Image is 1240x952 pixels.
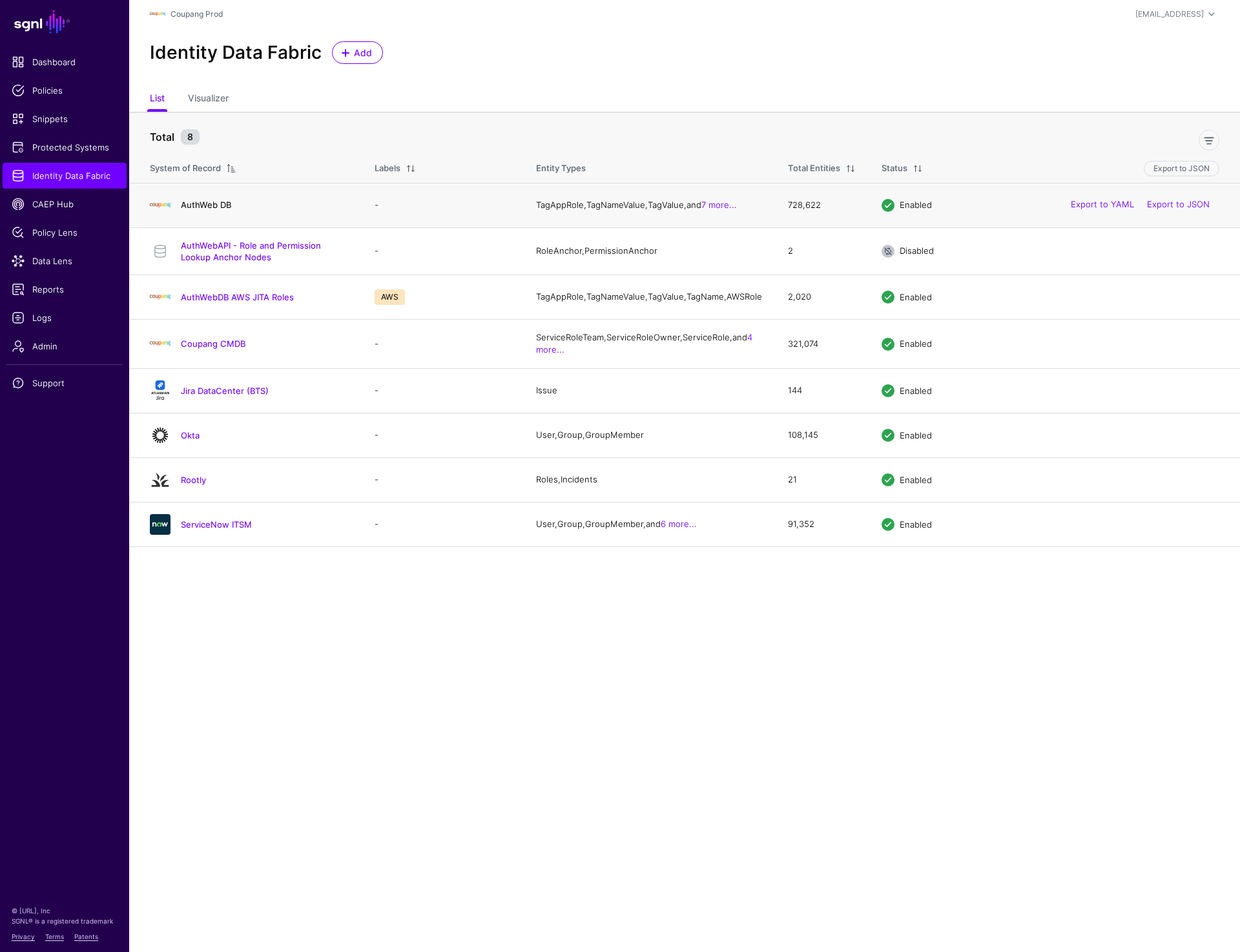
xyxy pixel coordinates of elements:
a: Admin [3,333,127,359]
a: AuthWebDB AWS JITA Roles [181,292,294,302]
span: Identity Data Fabric [12,169,118,182]
td: - [362,319,523,368]
a: Logs [3,305,127,331]
span: Enabled [900,474,932,484]
a: Policy Lens [3,220,127,245]
span: Dashboard [12,56,118,68]
td: TagAppRole, TagNameValue, TagValue, and [523,183,775,227]
a: ServiceNow ITSM [181,519,252,530]
td: 91,352 [775,502,869,546]
a: Rootly [181,475,206,485]
span: Enabled [900,200,932,210]
td: Issue [523,368,775,413]
td: TagAppRole, TagNameValue, TagValue, TagName, AWSRole [523,274,775,319]
div: Total Entities [788,162,840,175]
img: svg+xml;base64,PHN2ZyBpZD0iTG9nbyIgeG1sbnM9Imh0dHA6Ly93d3cudzMub3JnLzIwMDAvc3ZnIiB3aWR0aD0iMTIxLj... [150,195,170,216]
a: Dashboard [3,49,127,75]
img: svg+xml;base64,PHN2ZyBpZD0iTG9nbyIgeG1sbnM9Imh0dHA6Ly93d3cudzMub3JnLzIwMDAvc3ZnIiB3aWR0aD0iMTIxLj... [150,6,165,22]
td: User, Group, GroupMember [523,413,775,457]
td: - [362,227,523,274]
span: Disabled [900,245,934,256]
span: Data Lens [12,254,118,267]
a: AuthWebAPI - Role and Permission Lookup Anchor Nodes [181,240,321,262]
td: 21 [775,457,869,502]
td: - [362,502,523,546]
td: RoleAnchor, PermissionAnchor [523,227,775,274]
span: Logs [12,311,118,324]
a: 6 more... [661,519,697,529]
span: Enabled [900,429,932,440]
a: Reports [3,276,127,302]
span: Enabled [900,291,932,302]
span: CAEP Hub [12,198,118,211]
a: 7 more... [701,200,737,210]
a: Coupang CMDB [181,338,245,349]
a: Okta [181,430,200,440]
img: svg+xml;base64,PHN2ZyB3aWR0aD0iNjQiIGhlaWdodD0iNjQiIHZpZXdCb3g9IjAgMCA2NCA2NCIgZmlsbD0ibm9uZSIgeG... [150,425,170,446]
span: Entity Types [536,163,586,173]
td: 144 [775,368,869,413]
a: Visualizer [188,87,229,112]
div: System of Record [150,162,221,175]
span: Add [353,46,374,59]
img: svg+xml;base64,PHN2ZyBpZD0iTG9nbyIgeG1sbnM9Imh0dHA6Ly93d3cudzMub3JnLzIwMDAvc3ZnIiB3aWR0aD0iMTIxLj... [150,287,170,307]
img: svg+xml;base64,PHN2ZyB3aWR0aD0iMjQiIGhlaWdodD0iMjQiIHZpZXdCb3g9IjAgMCAyNCAyNCIgZmlsbD0ibm9uZSIgeG... [150,470,170,490]
span: AWS [375,289,405,305]
p: © [URL], Inc [12,905,118,916]
td: ServiceRoleTeam, ServiceRoleOwner, ServiceRole, and [523,319,775,368]
td: 728,622 [775,183,869,227]
td: 2,020 [775,274,869,319]
img: svg+xml;base64,PHN2ZyB3aWR0aD0iMTQxIiBoZWlnaHQ9IjE2NCIgdmlld0JveD0iMCAwIDE0MSAxNjQiIGZpbGw9Im5vbm... [150,380,170,401]
a: Coupang Prod [170,9,223,19]
td: Roles, Incidents [523,457,775,502]
button: Export to JSON [1144,161,1219,176]
td: - [362,368,523,413]
a: Export to YAML [1071,200,1134,210]
td: - [362,457,523,502]
a: List [150,87,165,112]
a: SGNL [8,8,121,36]
td: 321,074 [775,319,869,368]
span: Reports [12,283,118,296]
span: Policy Lens [12,226,118,239]
p: SGNL® is a registered trademark [12,916,118,926]
img: svg+xml;base64,PHN2ZyB3aWR0aD0iNjQiIGhlaWdodD0iNjQiIHZpZXdCb3g9IjAgMCA2NCA2NCIgZmlsbD0ibm9uZSIgeG... [150,514,170,535]
a: Identity Data Fabric [3,163,127,189]
span: Protected Systems [12,141,118,154]
a: Policies [3,78,127,103]
td: - [362,413,523,457]
td: 2 [775,227,869,274]
a: Export to JSON [1147,200,1210,210]
span: Snippets [12,112,118,125]
span: Enabled [900,519,932,529]
img: svg+xml;base64,PHN2ZyBpZD0iTG9nbyIgeG1sbnM9Imh0dHA6Ly93d3cudzMub3JnLzIwMDAvc3ZnIiB3aWR0aD0iMTIxLj... [150,333,170,354]
td: 108,145 [775,413,869,457]
a: Jira DataCenter (BTS) [181,386,269,396]
a: Snippets [3,106,127,132]
div: Labels [375,162,400,175]
span: Enabled [900,385,932,395]
span: Support [12,377,118,389]
h2: Identity Data Fabric [150,42,322,64]
a: Privacy [12,933,35,940]
a: Protected Systems [3,134,127,160]
a: Terms [45,933,64,940]
div: [EMAIL_ADDRESS] [1135,8,1204,20]
span: Policies [12,84,118,97]
span: Admin [12,340,118,353]
a: Patents [74,933,98,940]
span: Enabled [900,338,932,349]
strong: Total [150,130,174,143]
div: Status [882,162,907,175]
small: 8 [181,129,200,145]
td: User, Group, GroupMember, and [523,502,775,546]
a: Data Lens [3,248,127,274]
a: AuthWeb DB [181,200,231,210]
a: Add [332,41,383,64]
a: CAEP Hub [3,191,127,217]
td: - [362,183,523,227]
